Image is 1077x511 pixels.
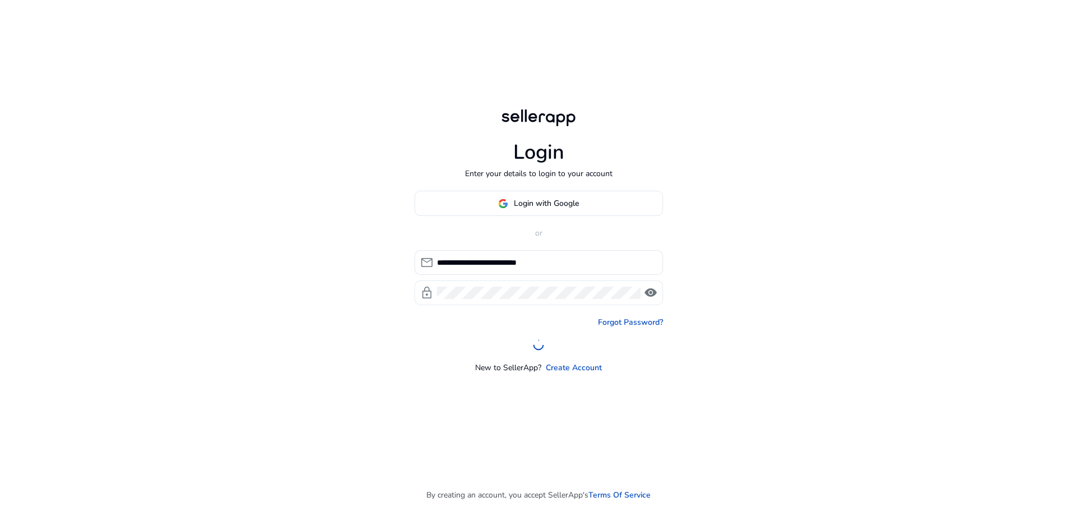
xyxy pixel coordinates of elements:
p: New to SellerApp? [475,362,541,374]
p: Enter your details to login to your account [465,168,613,179]
img: google-logo.svg [498,199,508,209]
p: or [415,227,663,239]
button: Login with Google [415,191,663,216]
a: Terms Of Service [588,489,651,501]
a: Create Account [546,362,602,374]
span: visibility [644,286,657,300]
span: Login with Google [514,197,579,209]
span: mail [420,256,434,269]
a: Forgot Password? [598,316,663,328]
h1: Login [513,140,564,164]
span: lock [420,286,434,300]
